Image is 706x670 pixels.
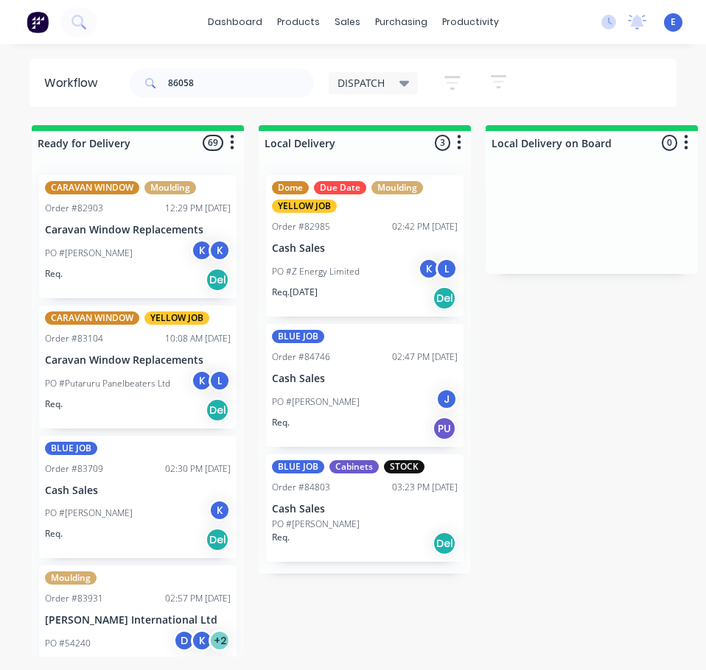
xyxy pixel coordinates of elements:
div: Cabinets [329,460,379,473]
div: K [191,370,213,392]
div: CARAVAN WINDOW [45,181,139,194]
div: productivity [435,11,506,33]
div: CARAVAN WINDOWYELLOW JOBOrder #8310410:08 AM [DATE]Caravan Window ReplacementsPO #Putaruru Panelb... [39,306,237,429]
p: Cash Sales [272,503,458,515]
div: Moulding [371,181,423,194]
p: PO #[PERSON_NAME] [45,247,133,260]
div: Del [206,398,229,422]
div: Order #84746 [272,350,330,364]
div: purchasing [368,11,435,33]
p: Req. [45,527,63,540]
div: Del [206,268,229,292]
div: Order #82985 [272,220,330,233]
div: 02:30 PM [DATE] [165,462,231,476]
p: PO #[PERSON_NAME] [272,518,360,531]
div: Workflow [44,74,105,92]
div: DomeDue DateMouldingYELLOW JOBOrder #8298502:42 PM [DATE]Cash SalesPO #Z Energy LimitedKLReq.[DAT... [266,175,464,317]
p: Caravan Window Replacements [45,354,231,367]
div: K [191,239,213,261]
div: L [209,370,231,392]
div: Order #83931 [45,592,103,605]
div: L [436,258,458,280]
div: K [191,630,213,652]
div: K [209,499,231,521]
div: BLUE JOBCabinetsSTOCKOrder #8480303:23 PM [DATE]Cash SalesPO #[PERSON_NAME]Req.Del [266,454,464,563]
p: PO #54240 [45,637,91,650]
div: Del [433,286,456,310]
p: PO #Putaruru Panelbeaters Ltd [45,377,170,390]
a: dashboard [200,11,270,33]
div: CARAVAN WINDOW [45,311,139,325]
div: 02:42 PM [DATE] [392,220,458,233]
p: Req. [45,267,63,281]
div: J [436,388,458,410]
div: BLUE JOB [45,442,97,455]
div: BLUE JOB [272,460,324,473]
div: YELLOW JOB [272,200,337,213]
div: Due Date [314,181,366,194]
span: E [671,15,676,29]
div: BLUE JOB [272,330,324,343]
p: Cash Sales [272,373,458,385]
div: YELLOW JOB [144,311,209,325]
div: STOCK [384,460,424,473]
span: DISPATCH [338,75,385,91]
div: 03:23 PM [DATE] [392,481,458,494]
p: Req. [DATE] [272,286,318,299]
div: Order #83709 [45,462,103,476]
div: BLUE JOBOrder #8474602:47 PM [DATE]Cash SalesPO #[PERSON_NAME]JReq.PU [266,324,464,447]
p: Req. [45,398,63,411]
p: Cash Sales [272,242,458,255]
div: Dome [272,181,309,194]
div: CARAVAN WINDOWMouldingOrder #8290312:29 PM [DATE]Caravan Window ReplacementsPO #[PERSON_NAME]KKRe... [39,175,237,298]
div: Order #82903 [45,202,103,215]
p: PO #Z Energy Limited [272,265,360,278]
img: Factory [27,11,49,33]
div: 02:47 PM [DATE] [392,350,458,364]
div: 12:29 PM [DATE] [165,202,231,215]
input: Search for orders... [168,68,314,98]
div: Moulding [45,571,97,585]
div: 02:57 PM [DATE] [165,592,231,605]
div: PU [433,417,456,440]
p: PO #[PERSON_NAME] [45,507,133,520]
div: 10:08 AM [DATE] [165,332,231,345]
div: Order #83104 [45,332,103,345]
div: Del [433,532,456,555]
p: PO #[PERSON_NAME] [272,395,360,409]
p: [PERSON_NAME] International Ltd [45,614,231,627]
p: Cash Sales [45,484,231,497]
div: K [209,239,231,261]
div: Order #84803 [272,481,330,494]
p: Caravan Window Replacements [45,224,231,236]
div: Moulding [144,181,196,194]
p: Req. [272,531,290,544]
div: sales [327,11,368,33]
div: K [418,258,440,280]
div: products [270,11,327,33]
div: Del [206,528,229,551]
div: BLUE JOBOrder #8370902:30 PM [DATE]Cash SalesPO #[PERSON_NAME]KReq.Del [39,436,237,559]
p: Req. [272,416,290,429]
div: + 2 [209,630,231,652]
div: D [173,630,195,652]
